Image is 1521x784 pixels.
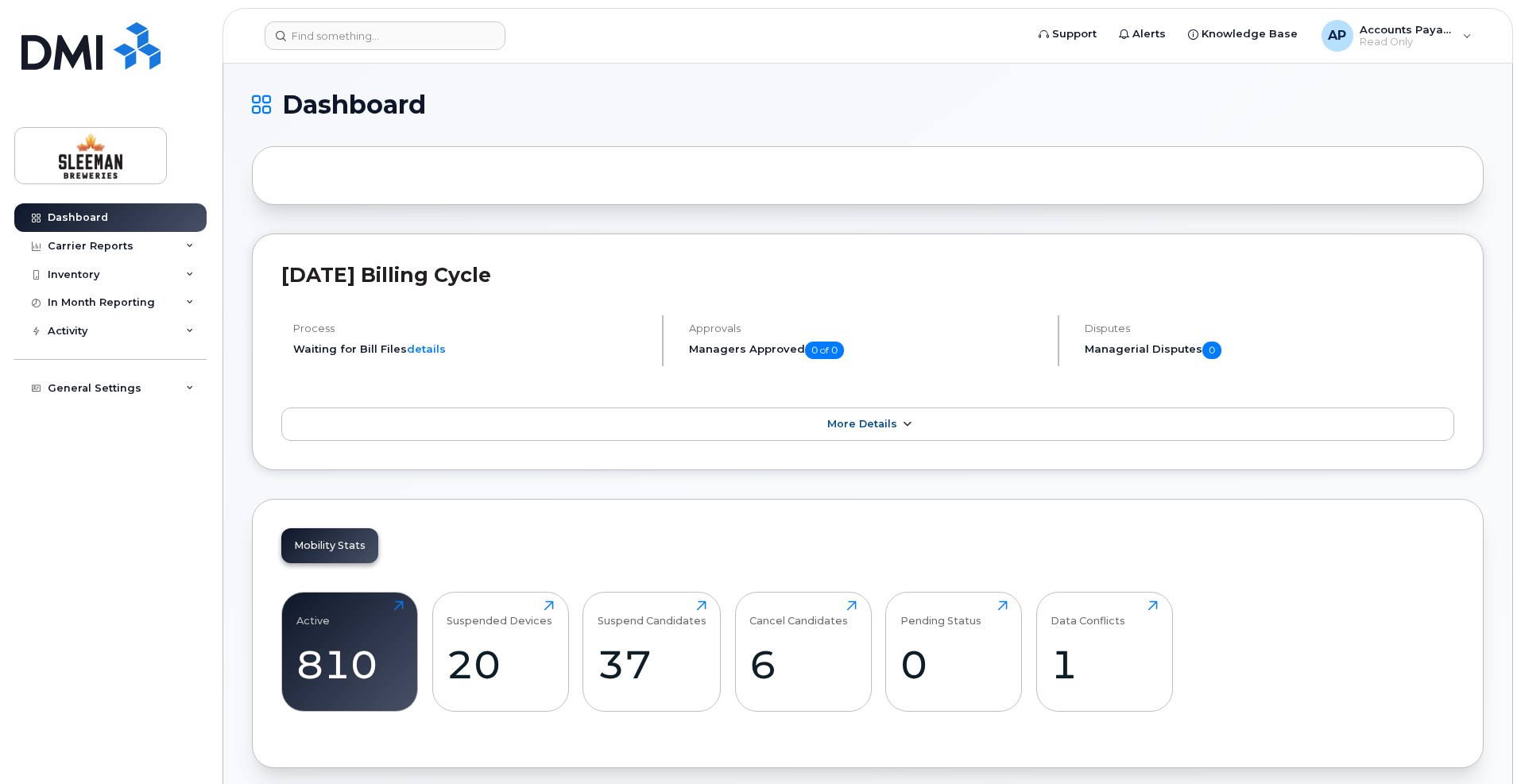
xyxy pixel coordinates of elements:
[900,641,1008,688] div: 0
[282,93,426,117] span: Dashboard
[900,601,981,627] div: Pending Status
[407,342,446,355] a: details
[1051,641,1158,688] div: 1
[1051,601,1125,627] div: Data Conflicts
[749,641,857,688] div: 6
[281,263,1454,287] h2: [DATE] Billing Cycle
[900,601,1008,702] a: Pending Status0
[1051,601,1158,702] a: Data Conflicts1
[447,601,552,627] div: Suspended Devices
[1085,342,1454,359] h5: Managerial Disputes
[447,641,554,688] div: 20
[689,342,1044,359] h5: Managers Approved
[805,342,844,359] span: 0 of 0
[598,601,706,627] div: Suspend Candidates
[827,418,897,430] span: More Details
[1085,322,1454,334] h4: Disputes
[293,342,648,357] li: Waiting for Bill Files
[296,601,404,702] a: Active810
[296,601,330,627] div: Active
[598,601,706,702] a: Suspend Candidates37
[447,601,554,702] a: Suspended Devices20
[749,601,857,702] a: Cancel Candidates6
[598,641,706,688] div: 37
[1202,342,1221,359] span: 0
[689,322,1044,334] h4: Approvals
[749,601,848,627] div: Cancel Candidates
[293,322,648,334] h4: Process
[296,641,404,688] div: 810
